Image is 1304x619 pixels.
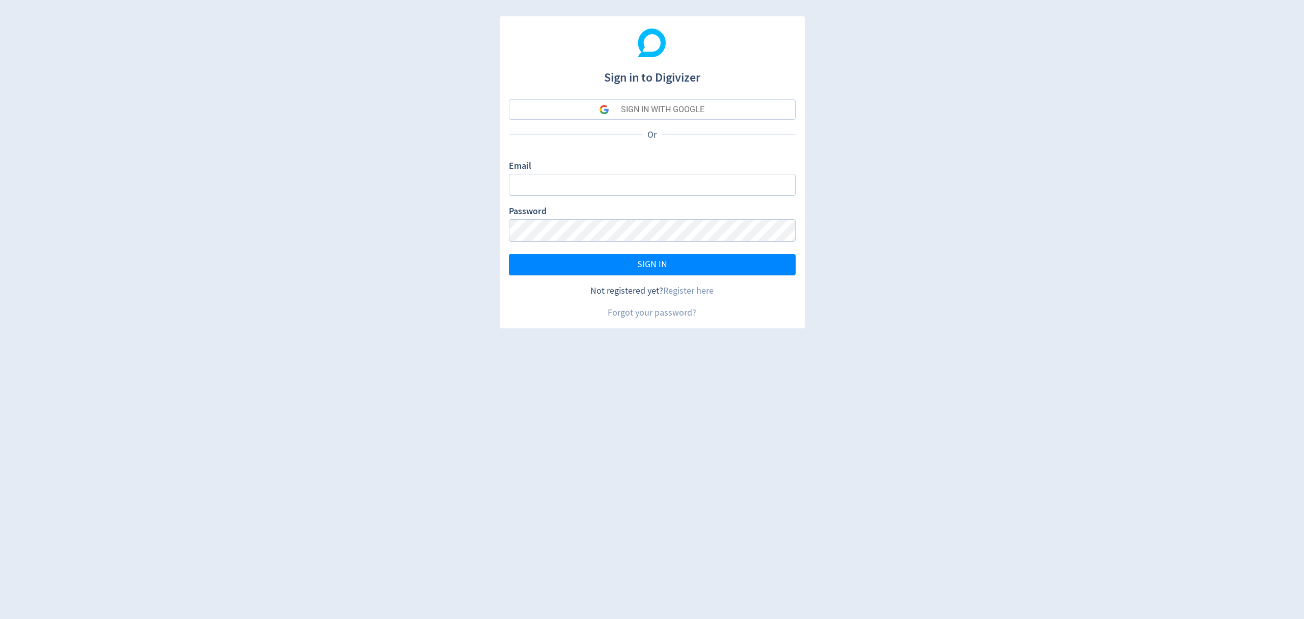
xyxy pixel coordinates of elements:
[509,160,531,174] label: Email
[509,285,796,297] div: Not registered yet?
[621,99,704,120] div: SIGN IN WITH GOOGLE
[509,99,796,120] button: SIGN IN WITH GOOGLE
[642,128,662,141] p: Or
[509,60,796,87] h1: Sign in to Digivizer
[663,285,714,297] a: Register here
[509,205,547,219] label: Password
[638,29,666,57] img: Digivizer Logo
[509,254,796,275] button: SIGN IN
[637,260,667,269] span: SIGN IN
[608,307,696,319] a: Forgot your password?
